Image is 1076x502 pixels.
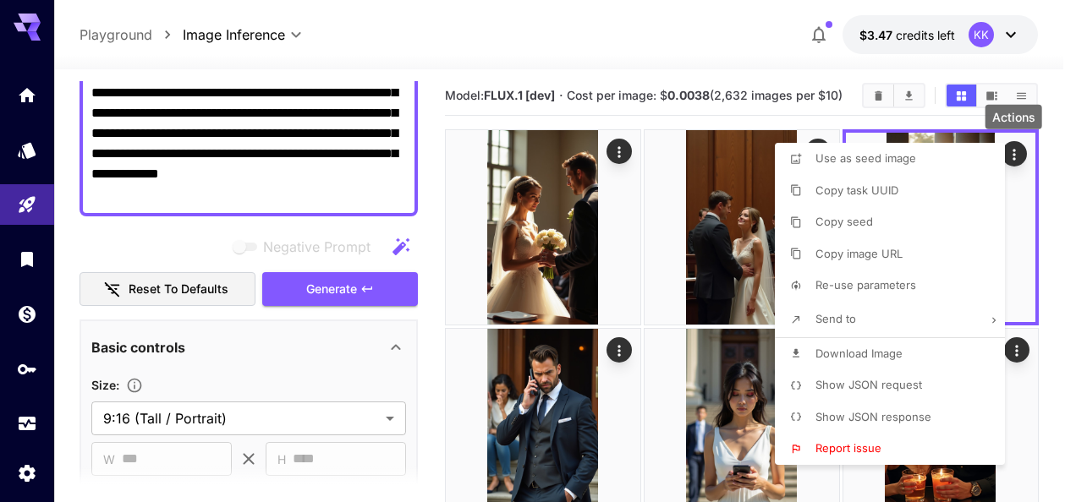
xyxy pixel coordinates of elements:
span: Show JSON request [815,378,922,391]
span: Download Image [815,346,903,360]
span: Show JSON response [815,410,931,423]
span: Use as seed image [815,151,916,165]
span: Re-use parameters [815,278,916,292]
div: Actions [985,105,1042,129]
span: Report issue [815,441,881,455]
span: Copy seed [815,215,873,228]
span: Copy image URL [815,247,903,260]
span: Send to [815,312,856,325]
span: Copy task UUID [815,183,898,197]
